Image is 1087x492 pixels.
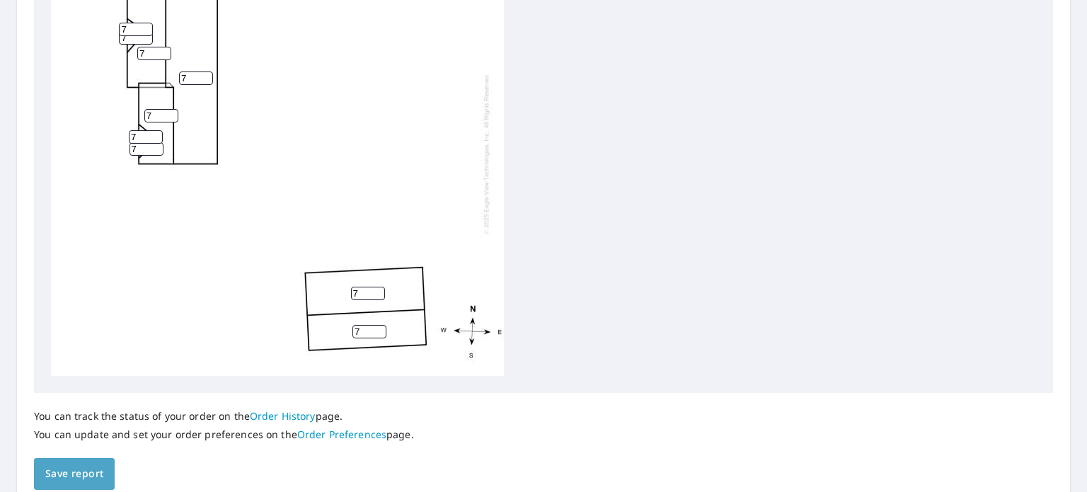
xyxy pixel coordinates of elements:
[34,428,414,441] p: You can update and set your order preferences on the page.
[34,458,115,490] button: Save report
[45,465,103,483] span: Save report
[297,428,386,441] a: Order Preferences
[34,410,414,423] p: You can track the status of your order on the page.
[250,409,316,423] a: Order History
